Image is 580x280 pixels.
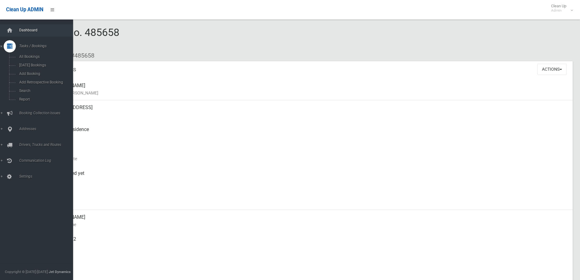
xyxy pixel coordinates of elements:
span: [DATE] Bookings [17,63,72,67]
div: None given [49,254,568,276]
div: Front of Residence [49,122,568,144]
small: Collection Date [49,155,568,162]
small: Mobile [49,243,568,250]
div: 0403315612 [49,232,568,254]
span: All Bookings [17,55,72,59]
span: Add Booking [17,72,72,76]
span: Tasks / Bookings [17,44,78,48]
div: Not collected yet [49,166,568,188]
div: [STREET_ADDRESS] [49,100,568,122]
span: Drivers, Trucks and Routes [17,143,78,147]
span: Booking No. 485658 [27,26,119,50]
span: Dashboard [17,28,78,32]
span: Booking Collection Issues [17,111,78,115]
div: [DATE] [49,144,568,166]
span: Report [17,97,72,101]
strong: Jet Dynamics [49,270,71,274]
li: #485658 [66,50,94,61]
small: Landline [49,265,568,272]
span: Clean Up [548,4,572,13]
span: Communication Log [17,158,78,163]
small: Contact Name [49,221,568,228]
small: Zone [49,199,568,206]
button: Actions [537,64,567,75]
span: Settings [17,174,78,179]
span: Add Retrospective Booking [17,80,72,84]
span: Copyright © [DATE]-[DATE] [5,270,48,274]
div: [PERSON_NAME] [49,78,568,100]
span: Clean Up ADMIN [6,7,43,12]
span: Search [17,89,72,93]
small: Address [49,111,568,119]
span: Addresses [17,127,78,131]
small: Admin [551,8,566,13]
small: Collected At [49,177,568,184]
div: [PERSON_NAME] [49,210,568,232]
small: Pickup Point [49,133,568,140]
small: Name of [PERSON_NAME] [49,89,568,97]
div: [DATE] [49,188,568,210]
